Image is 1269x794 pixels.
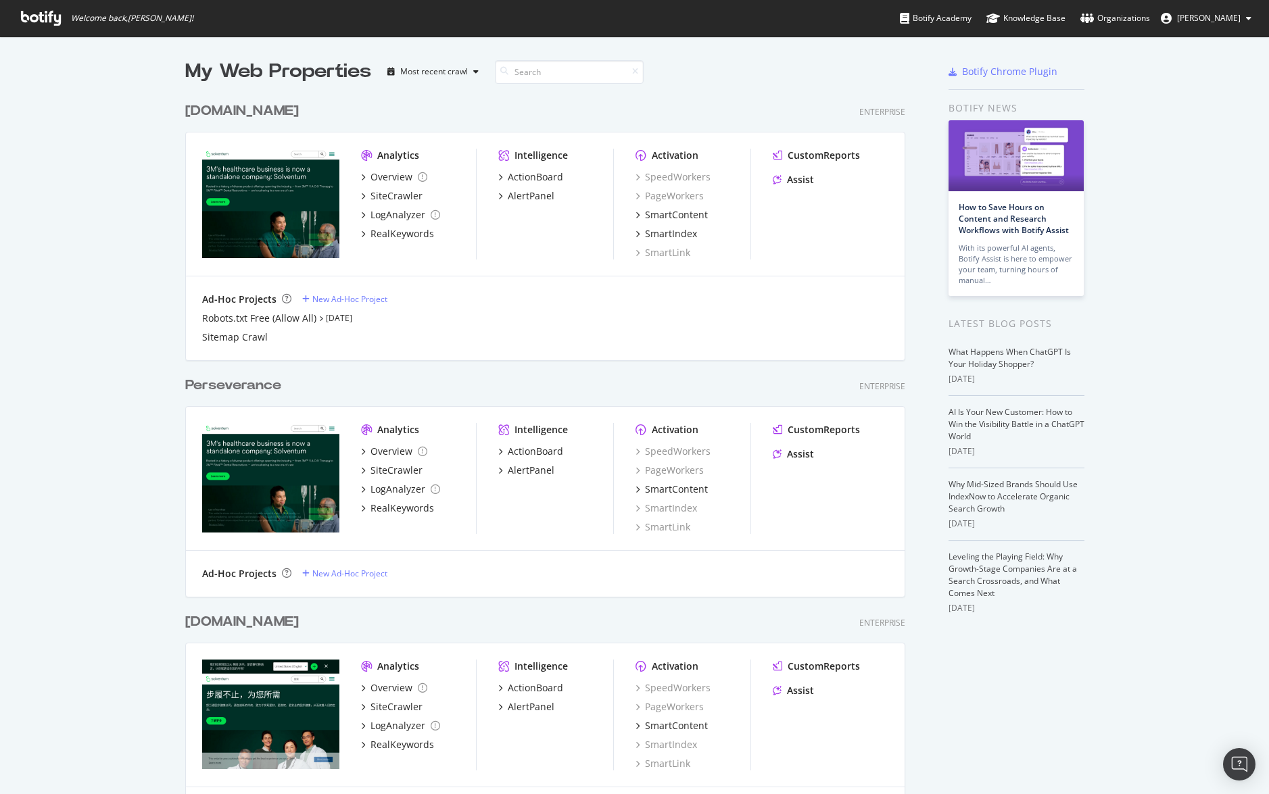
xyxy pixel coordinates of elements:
[370,501,434,515] div: RealKeywords
[645,227,697,241] div: SmartIndex
[773,447,814,461] a: Assist
[508,170,563,184] div: ActionBoard
[370,445,412,458] div: Overview
[949,602,1084,614] div: [DATE]
[361,738,434,751] a: RealKeywords
[636,719,708,733] a: SmartContent
[71,13,193,24] span: Welcome back, [PERSON_NAME] !
[185,612,299,632] div: [DOMAIN_NAME]
[652,660,698,673] div: Activation
[185,376,281,395] div: Perseverance
[370,227,434,241] div: RealKeywords
[185,376,287,395] a: Perseverance
[361,464,423,477] a: SiteCrawler
[636,738,697,751] div: SmartIndex
[1223,748,1255,780] div: Open Intercom Messenger
[361,227,434,241] a: RealKeywords
[302,293,387,305] a: New Ad-Hoc Project
[370,189,423,203] div: SiteCrawler
[773,684,814,697] a: Assist
[202,660,339,769] img: solventum-curiosity.com
[498,464,554,477] a: AlertPanel
[498,681,563,695] a: ActionBoard
[636,227,697,241] a: SmartIndex
[636,208,708,222] a: SmartContent
[361,700,423,714] a: SiteCrawler
[859,106,905,118] div: Enterprise
[508,445,563,458] div: ActionBoard
[949,373,1084,385] div: [DATE]
[312,293,387,305] div: New Ad-Hoc Project
[1080,11,1150,25] div: Organizations
[636,520,690,534] a: SmartLink
[508,681,563,695] div: ActionBoard
[361,719,440,733] a: LogAnalyzer
[508,464,554,477] div: AlertPanel
[202,330,268,344] a: Sitemap Crawl
[788,660,860,673] div: CustomReports
[636,189,704,203] a: PageWorkers
[361,501,434,515] a: RealKeywords
[949,101,1084,116] div: Botify news
[202,312,316,325] a: Robots.txt Free (Allow All)
[986,11,1066,25] div: Knowledge Base
[498,170,563,184] a: ActionBoard
[636,757,690,770] a: SmartLink
[787,684,814,697] div: Assist
[326,312,352,324] a: [DATE]
[370,719,425,733] div: LogAnalyzer
[508,700,554,714] div: AlertPanel
[959,201,1069,236] a: How to Save Hours on Content and Research Workflows with Botify Assist
[361,482,440,496] a: LogAnalyzer
[949,551,1077,599] a: Leveling the Playing Field: Why Growth-Stage Companies Are at a Search Crossroads, and What Comes...
[636,700,704,714] a: PageWorkers
[514,149,568,162] div: Intelligence
[636,501,697,515] div: SmartIndex
[514,660,568,673] div: Intelligence
[773,423,860,437] a: CustomReports
[202,149,339,258] img: solventum.com
[370,700,423,714] div: SiteCrawler
[370,170,412,184] div: Overview
[1177,12,1241,24] span: Chris Schultz
[370,482,425,496] div: LogAnalyzer
[636,445,711,458] a: SpeedWorkers
[773,173,814,187] a: Assist
[645,719,708,733] div: SmartContent
[636,246,690,259] a: SmartLink
[377,149,419,162] div: Analytics
[370,208,425,222] div: LogAnalyzer
[370,738,434,751] div: RealKeywords
[202,423,339,532] img: solventum-perserverance.com
[498,700,554,714] a: AlertPanel
[498,445,563,458] a: ActionBoard
[514,423,568,437] div: Intelligence
[773,660,860,673] a: CustomReports
[949,65,1057,78] a: Botify Chrome Plugin
[636,681,711,695] div: SpeedWorkers
[361,189,423,203] a: SiteCrawler
[900,11,972,25] div: Botify Academy
[636,170,711,184] a: SpeedWorkers
[859,617,905,628] div: Enterprise
[949,478,1078,514] a: Why Mid-Sized Brands Should Use IndexNow to Accelerate Organic Search Growth
[652,149,698,162] div: Activation
[185,101,299,121] div: [DOMAIN_NAME]
[361,445,427,458] a: Overview
[361,681,427,695] a: Overview
[382,61,484,82] button: Most recent crawl
[185,58,371,85] div: My Web Properties
[788,149,860,162] div: CustomReports
[498,189,554,203] a: AlertPanel
[949,316,1084,331] div: Latest Blog Posts
[400,68,468,76] div: Most recent crawl
[773,149,860,162] a: CustomReports
[202,293,277,306] div: Ad-Hoc Projects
